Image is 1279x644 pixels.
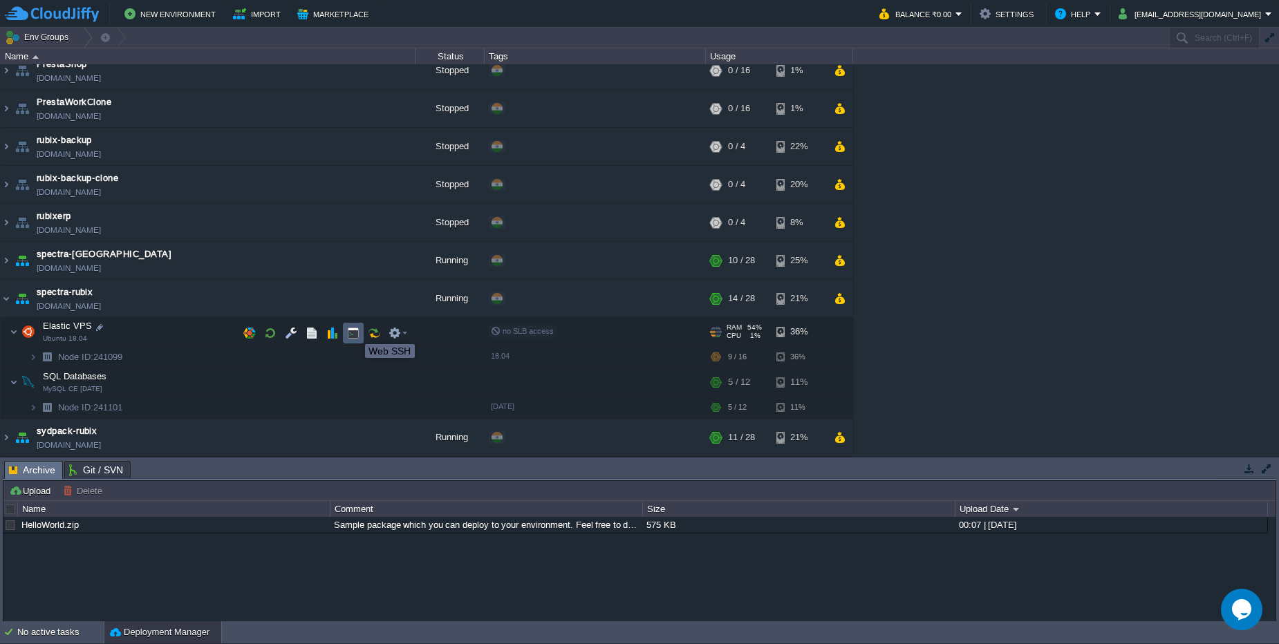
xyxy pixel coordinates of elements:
img: AMDAwAAAACH5BAEAAAAALAAAAAABAAEAAAICRAEAOw== [12,281,32,319]
img: AMDAwAAAACH5BAEAAAAALAAAAAABAAEAAAICRAEAOw== [1,129,12,167]
span: MySQL CE [DATE] [43,386,102,395]
span: Git / SVN [69,462,123,478]
img: AMDAwAAAACH5BAEAAAAALAAAAAABAAEAAAICRAEAOw== [1,281,12,319]
div: 575 KB [643,517,954,533]
div: 00:07 | [DATE] [955,517,1267,533]
div: Name [1,48,415,64]
div: 0 / 4 [728,205,745,243]
span: rubix-backup-clone [37,173,118,187]
a: rubix-backup [37,135,92,149]
img: AMDAwAAAACH5BAEAAAAALAAAAAABAAEAAAICRAEAOw== [29,398,37,419]
div: 21% [776,420,821,457]
span: CPU [727,333,741,341]
div: 9 / 16 [728,348,747,369]
div: 5 / 12 [728,370,750,397]
span: 241101 [57,403,124,415]
span: 1% [747,333,760,341]
button: [EMAIL_ADDRESS][DOMAIN_NAME] [1119,6,1265,22]
div: 5 / 12 [728,398,747,419]
div: 1% [776,91,821,129]
div: Comment [331,501,642,517]
img: CloudJiffy [5,6,99,23]
span: 18.04 [491,353,510,361]
div: Stopped [416,205,485,243]
button: Env Groups [5,28,73,47]
div: No active tasks [17,621,104,643]
div: 1% [776,53,821,91]
img: AMDAwAAAACH5BAEAAAAALAAAAAABAAEAAAICRAEAOw== [10,319,18,347]
a: spectra-rubix [37,287,93,301]
a: [DOMAIN_NAME] [37,73,101,86]
span: Ubuntu 18.04 [43,336,87,344]
a: [DOMAIN_NAME] [37,149,101,162]
a: [DOMAIN_NAME] [37,301,101,314]
button: Balance ₹0.00 [879,6,955,22]
iframe: chat widget [1221,589,1265,630]
img: AMDAwAAAACH5BAEAAAAALAAAAAABAAEAAAICRAEAOw== [12,53,32,91]
a: Node ID:241099 [57,352,124,364]
a: HelloWorld.zip [21,520,79,530]
img: AMDAwAAAACH5BAEAAAAALAAAAAABAAEAAAICRAEAOw== [1,243,12,281]
a: [DOMAIN_NAME] [37,225,101,238]
div: 0 / 4 [728,167,745,205]
span: Archive [9,462,55,479]
a: [DOMAIN_NAME] [37,439,101,453]
img: AMDAwAAAACH5BAEAAAAALAAAAAABAAEAAAICRAEAOw== [10,370,18,397]
img: AMDAwAAAACH5BAEAAAAALAAAAAABAAEAAAICRAEAOw== [12,205,32,243]
span: rubixerp [37,211,71,225]
button: Deployment Manager [110,625,209,639]
div: Stopped [416,167,485,205]
img: AMDAwAAAACH5BAEAAAAALAAAAAABAAEAAAICRAEAOw== [19,370,38,397]
div: Running [416,281,485,319]
img: AMDAwAAAACH5BAEAAAAALAAAAAABAAEAAAICRAEAOw== [37,398,57,419]
div: Running [416,420,485,457]
div: Upload Date [956,501,1267,517]
button: Upload [9,484,55,497]
span: SQL Databases [41,372,109,383]
img: AMDAwAAAACH5BAEAAAAALAAAAAABAAEAAAICRAEAOw== [19,319,38,347]
button: New Environment [124,6,220,22]
a: PrestaWorkClone [37,97,111,111]
a: PrestaShop [37,59,87,73]
span: 241099 [57,352,124,364]
div: Stopped [416,129,485,167]
div: Web SSH [368,345,411,357]
div: 25% [776,243,821,281]
img: AMDAwAAAACH5BAEAAAAALAAAAAABAAEAAAICRAEAOw== [12,129,32,167]
div: 0 / 4 [728,129,745,167]
div: 36% [776,319,821,347]
span: Node ID: [58,404,93,414]
div: Usage [707,48,852,64]
span: Node ID: [58,353,93,363]
button: Delete [63,484,106,497]
div: 22% [776,129,821,167]
div: 36% [776,348,821,369]
a: [DOMAIN_NAME] [37,111,101,124]
button: Import [233,6,285,22]
img: AMDAwAAAACH5BAEAAAAALAAAAAABAAEAAAICRAEAOw== [29,348,37,369]
img: AMDAwAAAACH5BAEAAAAALAAAAAABAAEAAAICRAEAOw== [32,55,39,59]
a: Node ID:241101 [57,403,124,415]
div: Tags [485,48,705,64]
div: 0 / 16 [728,91,750,129]
a: [DOMAIN_NAME] [37,263,101,276]
img: AMDAwAAAACH5BAEAAAAALAAAAAABAAEAAAICRAEAOw== [12,167,32,205]
img: AMDAwAAAACH5BAEAAAAALAAAAAABAAEAAAICRAEAOw== [1,420,12,457]
a: spectra-[GEOGRAPHIC_DATA] [37,249,171,263]
div: Stopped [416,91,485,129]
a: sydpack-rubix [37,426,97,439]
div: Status [416,48,484,64]
div: 21% [776,281,821,319]
div: 20% [776,167,821,205]
div: 0 / 16 [728,53,750,91]
div: 10 / 28 [728,243,755,281]
span: [DATE] [491,404,514,412]
a: Elastic VPSUbuntu 18.04 [41,322,94,332]
div: 8% [776,205,821,243]
div: 11% [776,398,821,419]
div: Sample package which you can deploy to your environment. Feel free to delete and upload a package... [330,517,642,533]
